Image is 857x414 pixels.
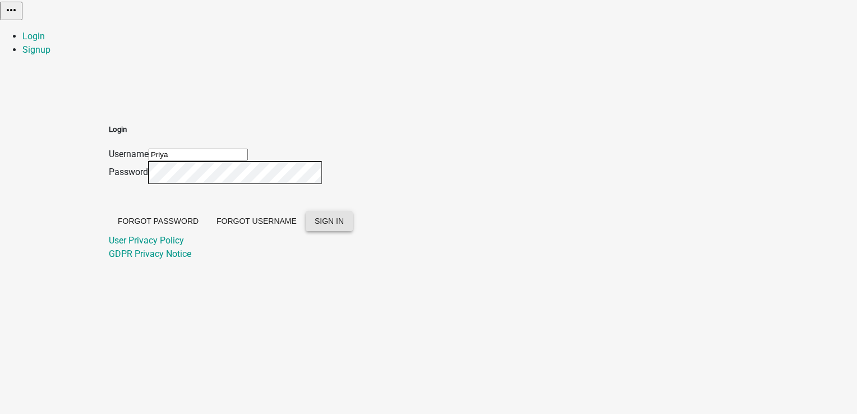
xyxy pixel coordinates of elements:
label: Username [109,149,149,159]
a: User Privacy Policy [109,235,184,246]
button: Forgot Username [208,211,306,231]
i: more_horiz [4,3,18,17]
span: SIGN IN [315,217,344,226]
a: Login [22,31,45,42]
label: Password [109,167,148,177]
a: GDPR Privacy Notice [109,249,191,259]
a: Signup [22,44,50,55]
button: SIGN IN [306,211,353,231]
button: Forgot Password [109,211,208,231]
h5: Login [109,124,353,135]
